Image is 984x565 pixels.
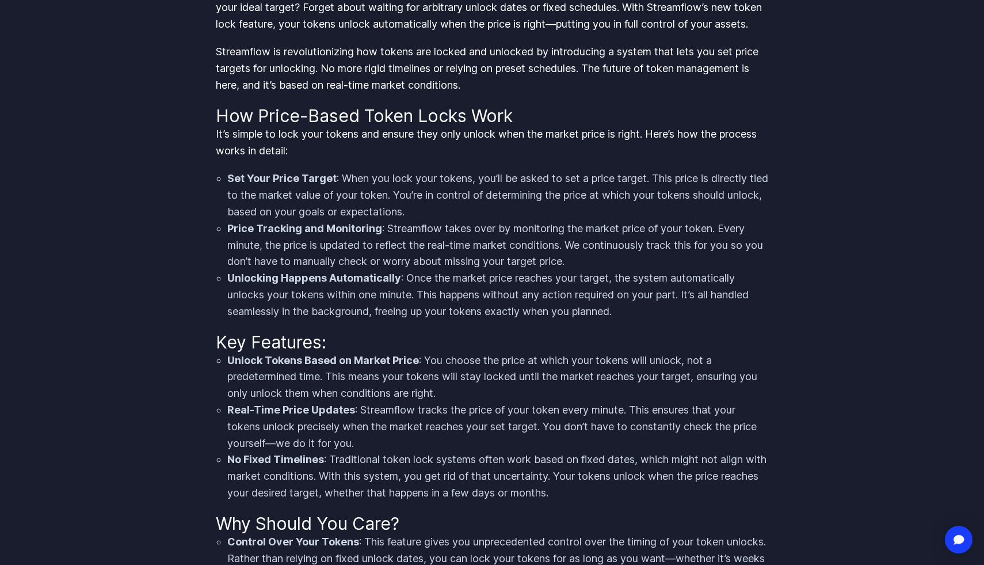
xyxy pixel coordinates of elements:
[216,513,768,534] h2: Why Should You Care?
[227,270,768,320] li: : Once the market price reaches your target, the system automatically unlocks your tokens within ...
[216,332,768,352] h2: Key Features:
[227,222,382,234] strong: Price Tracking and Monitoring
[227,453,324,465] strong: No Fixed Timelines
[227,272,401,284] strong: Unlocking Happens Automatically
[227,536,359,548] strong: Control Over Your Tokens
[216,126,768,160] p: It’s simple to lock your tokens and ensure they only unlock when the market price is right. Here’...
[945,526,972,553] div: Open Intercom Messenger
[227,402,768,452] li: : Streamflow tracks the price of your token every minute. This ensures that your tokens unlock pr...
[216,44,768,93] p: Streamflow is revolutionizing how tokens are locked and unlocked by introducing a system that let...
[216,105,768,126] h2: How Price-Based Token Locks Work
[227,172,337,184] strong: Set Your Price Target
[227,354,419,366] strong: Unlock Tokens Based on Market Price
[227,221,768,270] li: : Streamflow takes over by monitoring the market price of your token. Every minute, the price is ...
[227,452,768,501] li: : Traditional token lock systems often work based on fixed dates, which might not align with mark...
[227,404,355,416] strong: Real-Time Price Updates
[227,352,768,402] li: : You choose the price at which your tokens will unlock, not a predetermined time. This means you...
[227,170,768,220] li: : When you lock your tokens, you’ll be asked to set a price target. This price is directly tied t...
